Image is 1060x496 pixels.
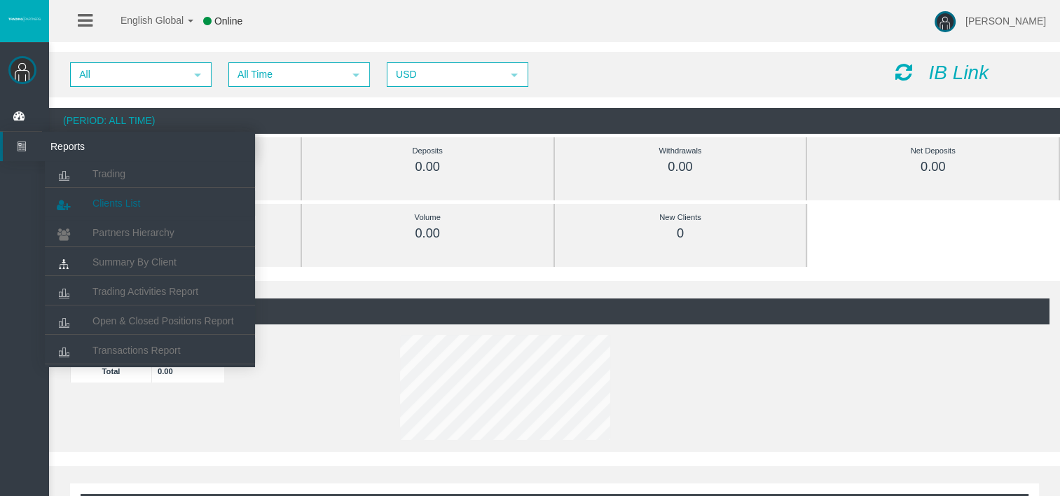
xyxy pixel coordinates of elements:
[388,64,502,85] span: USD
[60,298,1049,324] div: (Period: All Time)
[92,168,125,179] span: Trading
[350,69,362,81] span: select
[45,161,255,186] a: Trading
[586,143,775,159] div: Withdrawals
[92,345,181,356] span: Transactions Report
[839,143,1027,159] div: Net Deposits
[40,132,177,161] span: Reports
[586,159,775,175] div: 0.00
[71,359,152,383] td: Total
[45,249,255,275] a: Summary By Client
[333,159,522,175] div: 0.00
[102,15,184,26] span: English Global
[45,338,255,363] a: Transactions Report
[928,62,989,83] i: IB Link
[92,227,174,238] span: Partners Hierarchy
[333,143,522,159] div: Deposits
[586,209,775,226] div: New Clients
[92,315,234,326] span: Open & Closed Positions Report
[92,198,140,209] span: Clients List
[333,209,522,226] div: Volume
[333,226,522,242] div: 0.00
[92,256,177,268] span: Summary By Client
[49,108,1060,134] div: (Period: All Time)
[839,159,1027,175] div: 0.00
[45,191,255,216] a: Clients List
[45,308,255,333] a: Open & Closed Positions Report
[45,279,255,304] a: Trading Activities Report
[3,132,255,161] a: Reports
[192,69,203,81] span: select
[509,69,520,81] span: select
[7,16,42,22] img: logo.svg
[152,359,225,383] td: 0.00
[935,11,956,32] img: user-image
[214,15,242,27] span: Online
[965,15,1046,27] span: [PERSON_NAME]
[92,286,198,297] span: Trading Activities Report
[586,226,775,242] div: 0
[230,64,343,85] span: All Time
[71,64,185,85] span: All
[895,62,912,82] i: Reload Dashboard
[45,220,255,245] a: Partners Hierarchy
